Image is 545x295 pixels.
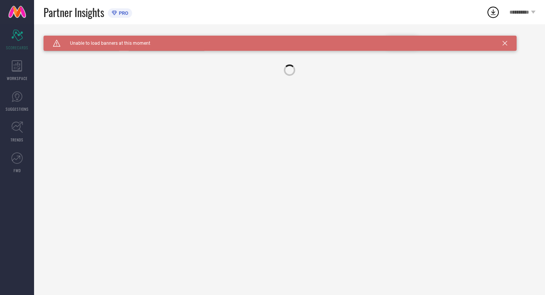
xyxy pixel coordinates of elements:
[6,106,29,112] span: SUGGESTIONS
[14,168,21,173] span: FWD
[7,75,28,81] span: WORKSPACE
[6,45,28,50] span: SCORECARDS
[44,5,104,20] span: Partner Insights
[486,5,500,19] div: Open download list
[117,10,128,16] span: PRO
[44,36,119,41] div: Brand
[11,137,23,143] span: TRENDS
[61,41,150,46] span: Unable to load banners at this moment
